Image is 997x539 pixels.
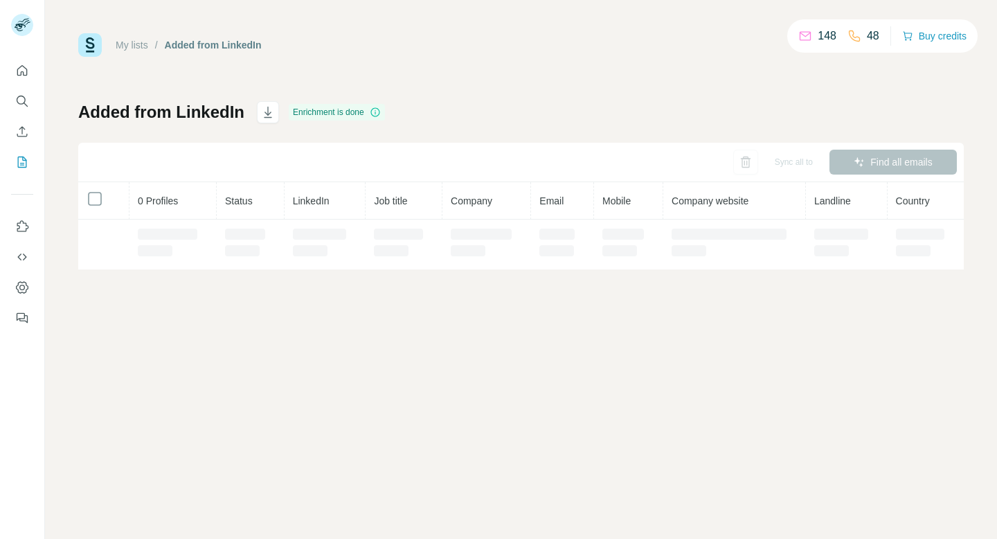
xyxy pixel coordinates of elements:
span: Status [225,195,253,206]
button: Enrich CSV [11,119,33,144]
p: 48 [867,28,879,44]
a: My lists [116,39,148,51]
button: Search [11,89,33,114]
img: Surfe Logo [78,33,102,57]
span: 0 Profiles [138,195,178,206]
button: Feedback [11,306,33,330]
span: Company [451,195,492,206]
button: My lists [11,150,33,175]
button: Dashboard [11,275,33,300]
span: Company website [672,195,748,206]
span: Mobile [602,195,631,206]
span: Job title [374,195,407,206]
button: Quick start [11,58,33,83]
button: Use Surfe API [11,245,33,269]
div: Added from LinkedIn [165,38,262,52]
div: Enrichment is done [289,104,385,121]
h1: Added from LinkedIn [78,101,244,123]
button: Buy credits [902,26,967,46]
p: 148 [818,28,836,44]
span: LinkedIn [293,195,330,206]
button: Use Surfe on LinkedIn [11,214,33,239]
span: Country [896,195,930,206]
span: Email [539,195,564,206]
span: Landline [814,195,851,206]
li: / [155,38,158,52]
